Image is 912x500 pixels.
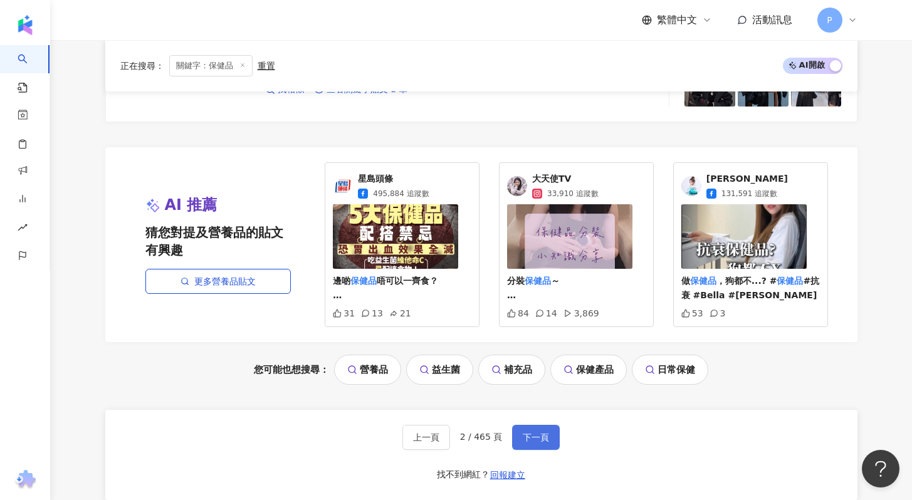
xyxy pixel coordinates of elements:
[333,176,353,196] img: KOL Avatar
[507,276,560,316] span: ～ 還有
[13,470,38,490] img: chrome extension
[827,13,832,27] span: P
[525,276,551,286] mark: 保健品
[523,432,549,442] span: 下一頁
[721,188,777,199] span: 131,591 追蹤數
[657,13,697,27] span: 繁體中文
[145,269,291,294] a: 更多營養品貼文
[350,276,377,286] mark: 保健品
[507,276,525,286] span: 分裝
[681,176,701,196] img: KOL Avatar
[333,276,438,316] span: 唔可以一齊食？ #
[547,188,599,199] span: 33,910 追蹤數
[681,173,820,199] a: KOL Avatar[PERSON_NAME]131,591 追蹤數
[120,61,164,71] span: 正在搜尋 ：
[333,173,471,199] a: KOL Avatar星島頭條495,884 追蹤數
[681,308,703,318] div: 53
[437,469,490,481] div: 找不到網紅？
[460,432,503,442] span: 2 / 465 頁
[145,224,291,259] span: 猜您對提及營養品的貼文有興趣
[15,15,35,35] img: logo icon
[862,450,899,487] iframe: Help Scout Beacon - Open
[681,276,690,286] span: 做
[333,308,355,318] div: 31
[478,355,545,385] a: 補充品
[358,173,429,185] span: 星島頭條
[413,432,439,442] span: 上一頁
[373,188,429,199] span: 495,884 追蹤數
[550,355,627,385] a: 保健產品
[512,425,560,450] button: 下一頁
[632,355,708,385] a: 日常保健
[18,45,43,94] a: search
[490,465,526,485] button: 回報建立
[169,55,253,76] span: 關鍵字：保健品
[402,425,450,450] button: 上一頁
[258,61,275,71] div: 重置
[507,173,646,199] a: KOL Avatar大天使TV33,910 追蹤數
[535,308,557,318] div: 14
[18,215,28,243] span: rise
[507,308,529,318] div: 84
[777,276,803,286] mark: 保健品
[333,276,350,286] span: 邊啲
[532,173,599,185] span: 大天使TV
[361,308,383,318] div: 13
[710,308,726,318] div: 3
[690,276,716,286] mark: 保健品
[165,195,218,216] span: AI 推薦
[105,355,857,385] div: 您可能也想搜尋：
[406,355,473,385] a: 益生菌
[507,176,527,196] img: KOL Avatar
[563,308,599,318] div: 3,869
[706,173,788,185] span: [PERSON_NAME]
[716,276,777,286] span: ，狗都不...? #
[752,14,792,26] span: 活動訊息
[389,308,411,318] div: 21
[334,355,401,385] a: 營養品
[490,470,525,480] span: 回報建立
